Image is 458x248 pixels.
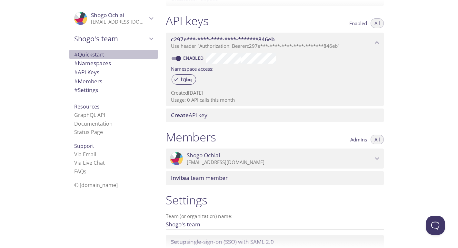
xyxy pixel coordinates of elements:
[182,55,206,61] a: Enabled
[74,77,78,85] span: #
[74,103,100,110] span: Resources
[172,74,196,85] div: l7jbq
[74,59,111,67] span: Namespaces
[69,77,158,86] div: Members
[166,171,384,185] div: Invite a team member
[171,97,379,103] p: Usage: 0 API calls this month
[74,142,94,150] span: Support
[166,149,384,169] div: Shogo Ochiai
[74,86,98,94] span: Settings
[371,18,384,28] button: All
[426,216,445,235] iframe: Help Scout Beacon - Open
[74,168,86,175] a: FAQ
[74,181,118,189] span: © [DOMAIN_NAME]
[171,174,186,181] span: Invite
[74,159,105,166] a: Via Live Chat
[74,86,78,94] span: #
[91,11,124,19] span: Shogo Ochiai
[171,89,379,96] p: Created [DATE]
[166,193,384,207] h1: Settings
[171,174,228,181] span: a team member
[69,86,158,95] div: Team Settings
[345,18,371,28] button: Enabled
[187,152,220,159] span: Shogo Ochiai
[171,111,189,119] span: Create
[69,8,158,29] div: Shogo Ochiai
[166,108,384,122] div: Create API Key
[177,77,196,82] span: l7jbq
[74,120,113,127] a: Documentation
[74,129,103,136] a: Status Page
[166,14,209,28] h1: API keys
[84,168,86,175] span: s
[74,68,99,76] span: API Keys
[74,59,78,67] span: #
[69,30,158,47] div: Shogo's team
[166,130,216,144] h1: Members
[74,151,96,158] a: Via Email
[74,68,78,76] span: #
[74,51,104,58] span: Quickstart
[74,111,105,119] a: GraphQL API
[69,50,158,59] div: Quickstart
[69,59,158,68] div: Namespaces
[371,135,384,144] button: All
[346,135,371,144] button: Admins
[187,159,373,166] p: [EMAIL_ADDRESS][DOMAIN_NAME]
[74,51,78,58] span: #
[91,19,147,25] p: [EMAIL_ADDRESS][DOMAIN_NAME]
[166,214,233,219] label: Team (or organization) name:
[171,111,207,119] span: API key
[69,68,158,77] div: API Keys
[74,34,147,43] span: Shogo's team
[74,77,102,85] span: Members
[171,64,214,73] label: Namespace access:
